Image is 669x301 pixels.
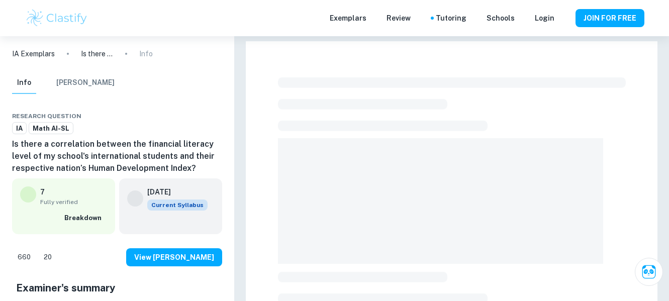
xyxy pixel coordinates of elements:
[330,13,366,24] p: Exemplars
[147,199,208,211] div: This exemplar is based on the current syllabus. Feel free to refer to it for inspiration/ideas wh...
[29,122,73,135] a: Math AI-SL
[12,252,36,262] span: 660
[487,13,515,24] a: Schools
[81,48,113,59] p: Is there a correlation between the financial literacy level of my school's international students...
[16,280,218,295] h5: Examiner's summary
[387,13,411,24] p: Review
[12,72,36,94] button: Info
[214,110,222,122] div: Report issue
[147,186,200,197] h6: [DATE]
[535,13,554,24] a: Login
[12,138,222,174] h6: Is there a correlation between the financial literacy level of my school's international students...
[139,48,153,59] p: Info
[29,124,73,134] span: Math AI-SL
[38,252,57,262] span: 20
[184,110,192,122] div: Share
[56,72,115,94] button: [PERSON_NAME]
[12,112,81,121] span: Research question
[12,48,55,59] a: IA Exemplars
[40,186,45,197] p: 7
[38,249,57,265] div: Dislike
[436,13,466,24] a: Tutoring
[576,9,644,27] button: JOIN FOR FREE
[25,8,89,28] img: Clastify logo
[635,258,663,286] button: Ask Clai
[12,122,27,135] a: IA
[126,248,222,266] button: View [PERSON_NAME]
[204,110,212,122] div: Bookmark
[40,197,107,207] span: Fully verified
[13,124,26,134] span: IA
[62,211,107,226] button: Breakdown
[12,249,36,265] div: Like
[194,110,202,122] div: Download
[562,16,567,21] button: Help and Feedback
[147,199,208,211] span: Current Syllabus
